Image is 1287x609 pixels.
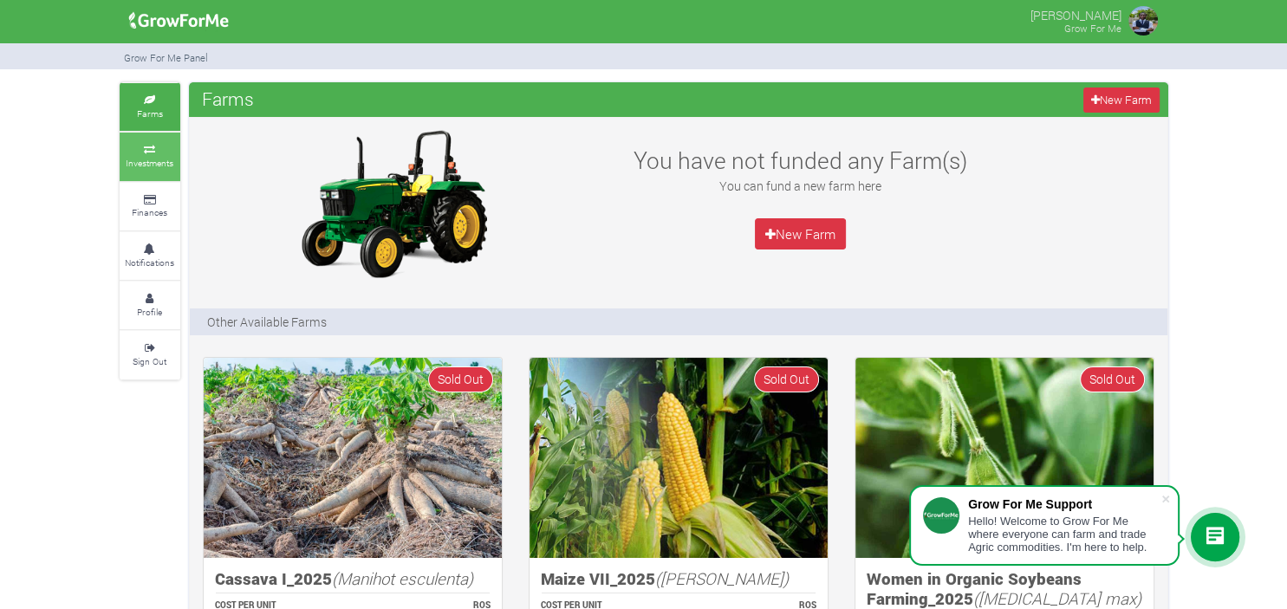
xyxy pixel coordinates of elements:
[332,567,473,589] i: (Manihot esculenta)
[1083,87,1159,113] a: New Farm
[137,306,162,318] small: Profile
[855,358,1154,558] img: growforme image
[428,366,493,392] span: Sold Out
[132,206,167,218] small: Finances
[867,569,1142,608] h5: Women in Organic Soybeans Farming_2025
[120,133,180,180] a: Investments
[755,218,847,249] a: New Farm
[613,146,989,174] h3: You have not funded any Farm(s)
[1064,22,1121,35] small: Grow For Me
[123,3,235,38] img: growforme image
[754,366,819,392] span: Sold Out
[124,51,208,64] small: Grow For Me Panel
[137,107,163,120] small: Farms
[120,183,180,230] a: Finances
[1030,3,1121,24] p: [PERSON_NAME]
[120,232,180,280] a: Notifications
[120,282,180,329] a: Profile
[968,497,1160,511] div: Grow For Me Support
[133,355,166,367] small: Sign Out
[198,81,258,116] span: Farms
[285,126,502,282] img: growforme image
[968,515,1160,554] div: Hello! Welcome to Grow For Me where everyone can farm and trade Agric commodities. I'm here to help.
[126,157,173,169] small: Investments
[973,587,1141,609] i: ([MEDICAL_DATA] max)
[541,569,816,589] h5: Maize VII_2025
[120,83,180,131] a: Farms
[204,358,502,558] img: growforme image
[655,567,789,589] i: ([PERSON_NAME])
[530,358,828,558] img: growforme image
[207,313,327,331] p: Other Available Farms
[120,331,180,379] a: Sign Out
[125,256,174,269] small: Notifications
[1126,3,1160,38] img: growforme image
[215,569,491,589] h5: Cassava I_2025
[1080,366,1145,392] span: Sold Out
[613,177,989,195] p: You can fund a new farm here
